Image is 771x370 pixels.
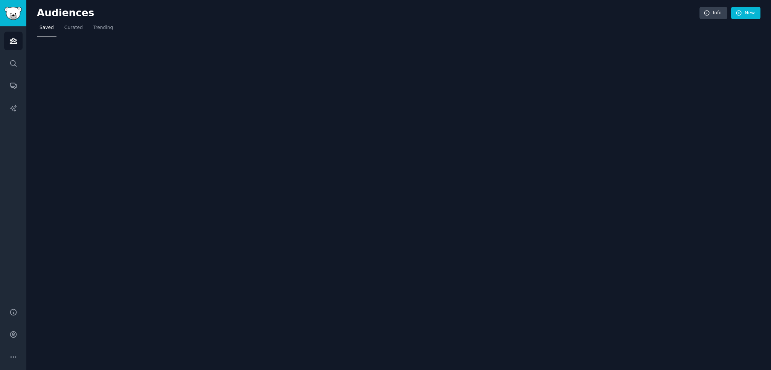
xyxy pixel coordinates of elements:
a: Trending [91,22,116,37]
a: Curated [62,22,85,37]
span: Curated [64,24,83,31]
img: GummySearch logo [5,7,22,20]
span: Saved [40,24,54,31]
h2: Audiences [37,7,699,19]
a: Info [699,7,727,20]
span: Trending [93,24,113,31]
a: New [731,7,760,20]
a: Saved [37,22,56,37]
